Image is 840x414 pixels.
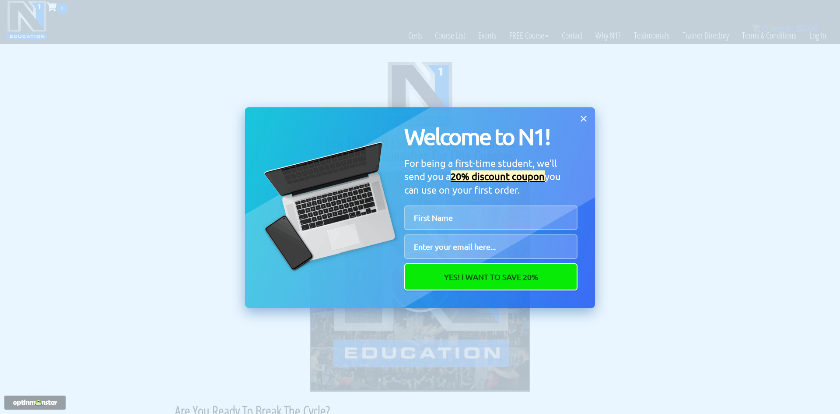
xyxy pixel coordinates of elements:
[404,123,549,149] span: Welcome to N1!
[262,142,400,273] img: tech.png
[451,170,545,182] u: 20% discount coupon
[404,234,577,259] input: Email
[404,157,557,182] span: For being a first-time student, we'll send you a
[404,205,577,230] input: First Name
[579,114,588,124] button: Close
[404,170,561,195] span: you can use on your first order.
[13,399,57,406] img: Powered by OptinMonster
[404,263,577,290] button: Yes! I Want To Save 20%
